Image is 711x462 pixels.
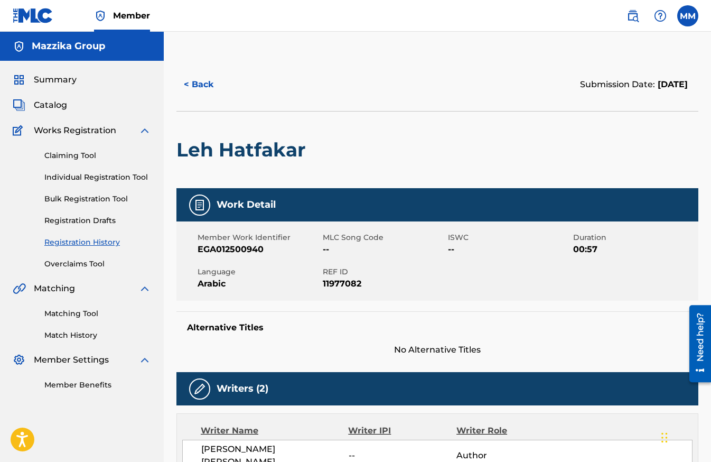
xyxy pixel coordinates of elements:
a: Matching Tool [44,308,151,319]
img: expand [138,124,151,137]
span: 11977082 [323,278,445,290]
span: 00:57 [573,243,696,256]
div: Writer Role [456,424,555,437]
img: expand [138,282,151,295]
h5: Mazzika Group [32,40,105,52]
span: Catalog [34,99,67,112]
a: SummarySummary [13,73,77,86]
img: Accounts [13,40,25,53]
h5: Alternative Titles [187,322,688,333]
img: Member Settings [13,354,25,366]
span: Member [113,10,150,22]
span: Duration [573,232,696,243]
span: REF ID [323,266,445,278]
img: search [626,10,639,22]
h5: Writers (2) [217,383,268,395]
a: CatalogCatalog [13,99,67,112]
a: Individual Registration Tool [44,172,151,183]
a: Registration History [44,237,151,248]
span: Member Work Identifier [198,232,320,243]
span: Matching [34,282,75,295]
span: Member Settings [34,354,109,366]
button: < Back [176,71,240,98]
a: Match History [44,330,151,341]
img: Work Detail [193,199,206,211]
img: expand [138,354,151,366]
div: Help [650,5,671,26]
a: Claiming Tool [44,150,151,161]
span: Works Registration [34,124,116,137]
h5: Work Detail [217,199,276,211]
a: Registration Drafts [44,215,151,226]
span: -- [349,449,456,462]
span: Language [198,266,320,278]
img: Matching [13,282,26,295]
span: Arabic [198,278,320,290]
span: -- [448,243,570,256]
span: EGA012500940 [198,243,320,256]
div: User Menu [677,5,698,26]
span: MLC Song Code [323,232,445,243]
img: Summary [13,73,25,86]
a: Bulk Registration Tool [44,193,151,205]
span: -- [323,243,445,256]
img: Top Rightsholder [94,10,107,22]
span: ISWC [448,232,570,243]
img: Writers [193,383,206,395]
div: Drag [661,422,668,454]
img: help [654,10,667,22]
span: Author [456,449,555,462]
span: Summary [34,73,77,86]
span: No Alternative Titles [176,344,698,356]
h2: Leh Hatfakar [176,138,311,162]
iframe: Chat Widget [658,411,711,462]
a: Public Search [622,5,643,26]
a: Overclaims Tool [44,258,151,270]
span: [DATE] [655,79,688,89]
a: Member Benefits [44,380,151,391]
div: Submission Date: [580,78,688,91]
img: MLC Logo [13,8,53,23]
img: Works Registration [13,124,26,137]
div: Writer Name [201,424,348,437]
img: Catalog [13,99,25,112]
iframe: Resource Center [681,301,711,386]
div: Writer IPI [348,424,456,437]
